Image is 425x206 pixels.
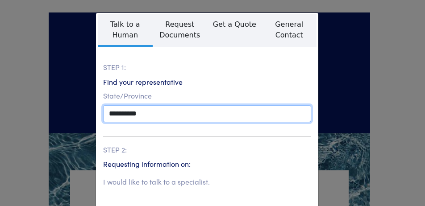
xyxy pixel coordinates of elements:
h6: Requesting information on: [103,159,311,169]
p: STEP 1: [103,62,311,73]
span: Request Documents [153,14,208,45]
h6: Find your representative [103,77,311,87]
span: Talk to a Human [98,14,153,47]
span: Get a Quote [207,14,262,34]
li: I would like to talk to a specialist. [103,176,210,188]
span: General Contact [262,14,317,45]
p: State/Province [103,90,311,102]
p: STEP 2: [103,144,311,156]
